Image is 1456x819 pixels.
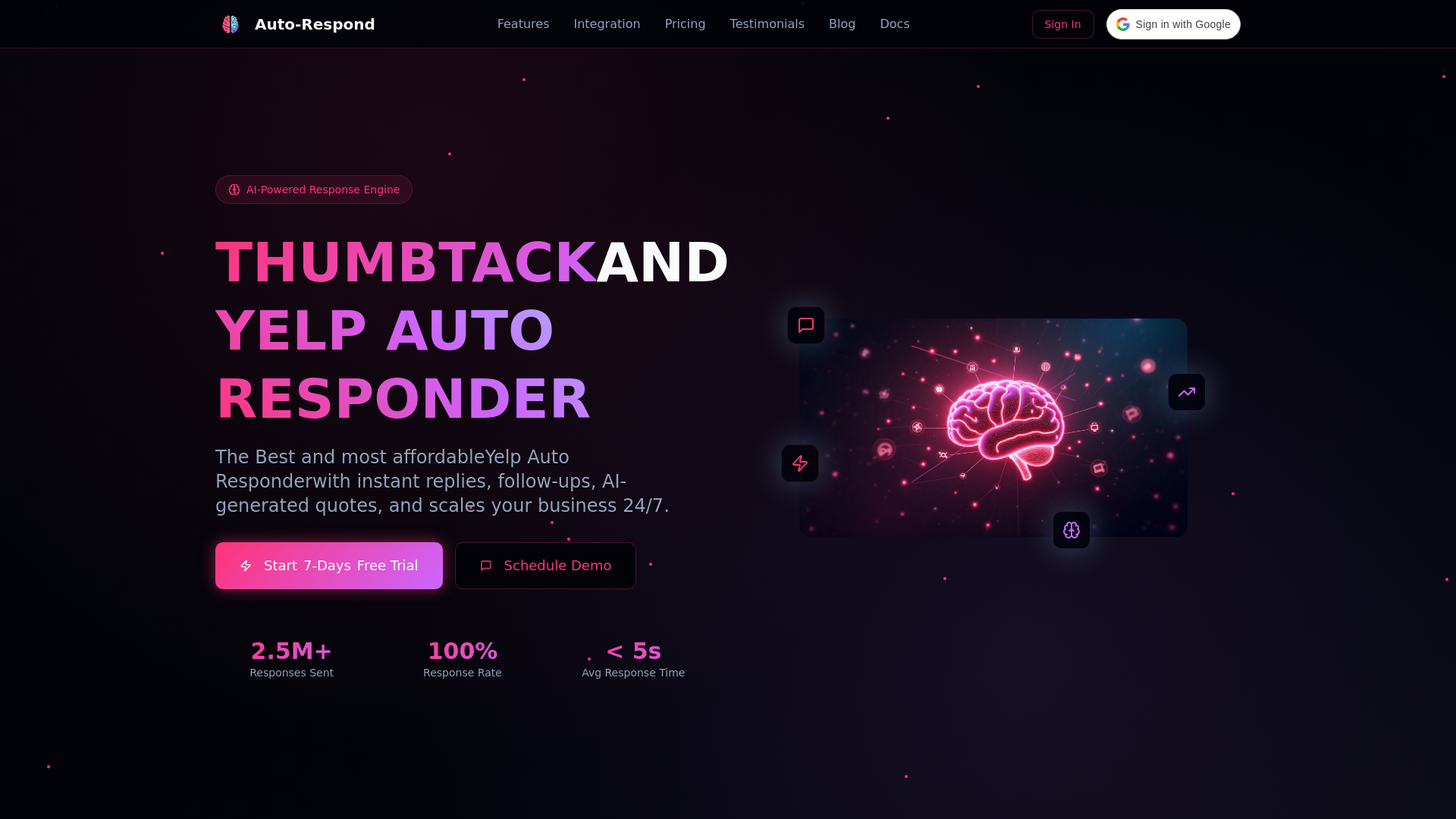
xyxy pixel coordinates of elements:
img: AI Neural Network Brain [799,318,1188,537]
button: Schedule Demo [455,542,637,589]
h1: YELP AUTO RESPONDER [215,297,710,433]
span: AI-Powered Response Engine [246,182,400,197]
span: 7-Days [303,555,351,576]
div: Responses Sent [215,665,368,680]
a: Features [497,15,550,33]
span: AND [596,231,730,294]
span: THUMBTACK [215,231,596,294]
div: Avg Response Time [557,665,710,680]
img: Auto-Respond Logo [221,15,240,33]
a: Pricing [665,15,706,33]
div: < 5s [557,638,710,665]
a: Start7-DaysFree Trial [215,542,443,589]
span: Sign in with Google [1136,17,1231,33]
a: Auto-Respond LogoAuto-Respond [215,9,375,39]
a: Sign In [1032,10,1094,39]
a: Integration [573,15,640,33]
a: Testimonials [730,15,805,33]
a: Docs [880,15,909,33]
div: 2.5M+ [215,638,368,665]
span: Yelp Auto Responder [215,447,570,492]
div: Response Rate [386,665,538,680]
a: Blog [829,15,855,33]
div: Auto-Respond [255,14,375,35]
p: The Best and most affordable with instant replies, follow-ups, AI-generated quotes, and scales yo... [215,445,710,518]
div: 100% [386,638,538,665]
div: Sign in with Google [1106,9,1241,39]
